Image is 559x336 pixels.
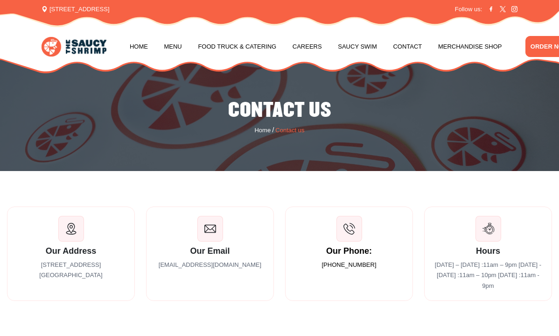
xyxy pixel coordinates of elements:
[42,37,106,57] img: logo
[155,260,265,271] p: [EMAIL_ADDRESS][DOMAIN_NAME]
[254,126,271,135] a: Home
[16,260,126,281] p: [STREET_ADDRESS] [GEOGRAPHIC_DATA]
[7,99,552,123] h2: Contact us
[198,29,276,64] a: Food Truck & Catering
[155,246,265,257] h6: Our Email
[130,29,148,64] a: Home
[16,246,126,257] h3: Our Address
[338,29,377,64] a: Saucy Swim
[438,29,502,64] a: Merchandise Shop
[433,246,543,257] h3: Hours
[164,29,182,64] a: Menu
[326,246,372,257] a: Our Phone:
[435,261,517,268] span: [DATE] – [DATE] :
[482,272,539,289] span: [DATE] :
[483,261,517,268] span: 11am – 9pm
[459,272,496,279] span: 11am – 10pm
[293,29,322,64] a: Careers
[455,5,482,14] span: Follow us:
[272,125,274,136] span: /
[393,29,422,64] a: Contact
[42,5,109,14] span: [STREET_ADDRESS]
[321,260,376,271] a: [PHONE_NUMBER]
[275,126,304,135] span: Contact us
